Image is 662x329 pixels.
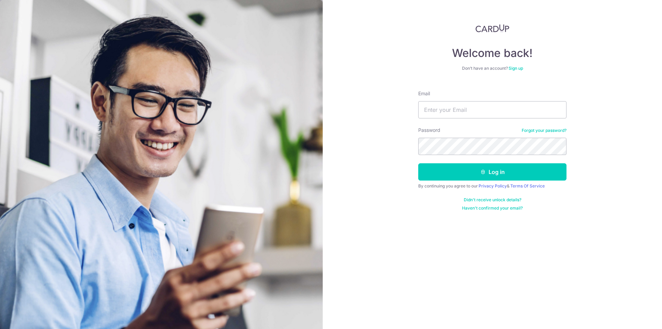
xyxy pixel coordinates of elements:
img: CardUp Logo [475,24,509,32]
a: Sign up [509,66,523,71]
a: Terms Of Service [510,183,545,188]
h4: Welcome back! [418,46,566,60]
button: Log in [418,163,566,181]
div: By continuing you agree to our & [418,183,566,189]
label: Email [418,90,430,97]
input: Enter your Email [418,101,566,118]
a: Forgot your password? [522,128,566,133]
label: Password [418,127,440,134]
a: Privacy Policy [479,183,507,188]
a: Haven't confirmed your email? [462,205,523,211]
div: Don’t have an account? [418,66,566,71]
a: Didn't receive unlock details? [464,197,521,203]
